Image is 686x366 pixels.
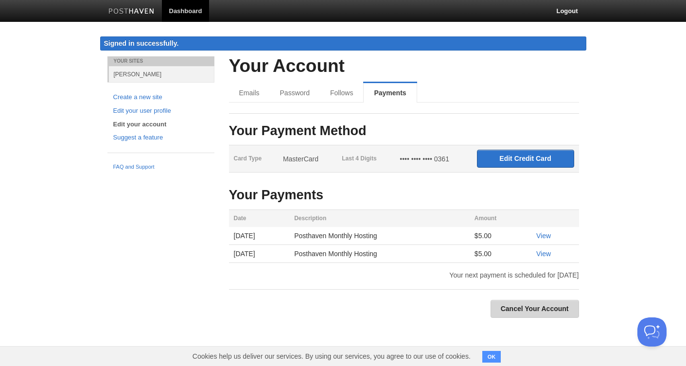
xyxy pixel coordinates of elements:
[536,250,551,258] a: View
[100,36,586,51] div: Signed in successfully.
[113,133,209,143] a: Suggest a feature
[470,210,531,227] th: Amount
[113,106,209,116] a: Edit your user profile
[229,188,579,203] h3: Your Payments
[470,227,531,245] td: $5.00
[482,351,501,363] button: OK
[113,163,209,172] a: FAQ and Support
[109,66,214,82] a: [PERSON_NAME]
[229,210,290,227] th: Date
[289,245,470,263] td: Posthaven Monthly Hosting
[222,272,586,279] div: Your next payment is scheduled for [DATE]
[320,83,363,103] a: Follows
[477,150,574,168] input: Edit Credit Card
[229,83,270,103] a: Emails
[337,145,395,173] th: Last 4 Digits
[637,317,667,347] iframe: Help Scout Beacon - Open
[229,145,278,173] th: Card Type
[183,347,480,366] span: Cookies help us deliver our services. By using our services, you agree to our use of cookies.
[470,245,531,263] td: $5.00
[395,145,472,173] td: •••• •••• •••• 0361
[108,8,155,16] img: Posthaven-bar
[107,56,214,66] li: Your Sites
[278,145,337,173] td: MasterCard
[491,300,579,318] a: Cancel Your Account
[229,227,290,245] td: [DATE]
[229,124,579,139] h3: Your Payment Method
[113,120,209,130] a: Edit your account
[270,83,320,103] a: Password
[363,83,417,103] a: Payments
[289,210,470,227] th: Description
[536,232,551,240] a: View
[229,245,290,263] td: [DATE]
[289,227,470,245] td: Posthaven Monthly Hosting
[229,56,579,76] h2: Your Account
[113,92,209,103] a: Create a new site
